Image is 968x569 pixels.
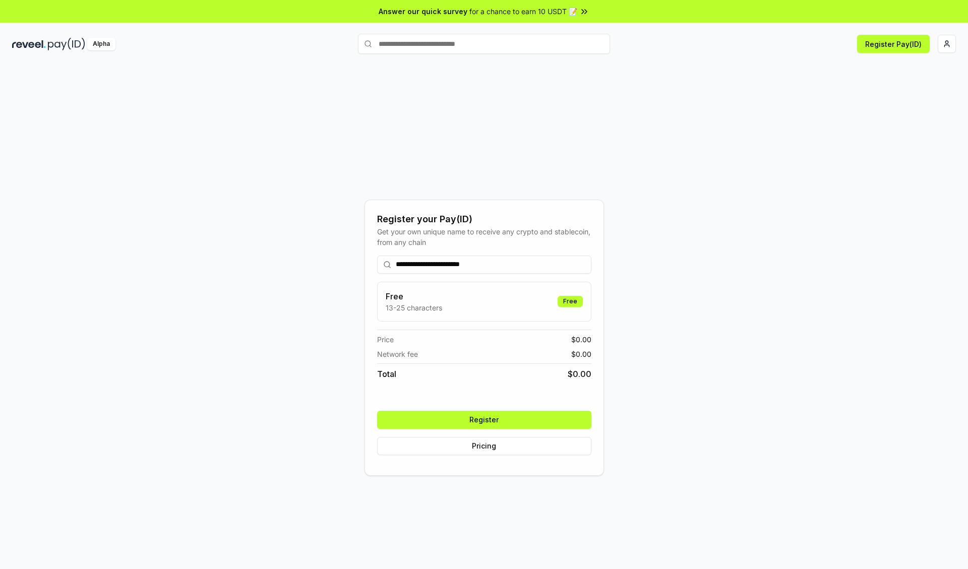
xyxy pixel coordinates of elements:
[87,38,115,50] div: Alpha
[568,368,591,380] span: $ 0.00
[571,349,591,359] span: $ 0.00
[558,296,583,307] div: Free
[48,38,85,50] img: pay_id
[377,437,591,455] button: Pricing
[469,6,577,17] span: for a chance to earn 10 USDT 📝
[857,35,930,53] button: Register Pay(ID)
[386,290,442,302] h3: Free
[377,334,394,345] span: Price
[377,411,591,429] button: Register
[377,226,591,247] div: Get your own unique name to receive any crypto and stablecoin, from any chain
[386,302,442,313] p: 13-25 characters
[379,6,467,17] span: Answer our quick survey
[12,38,46,50] img: reveel_dark
[571,334,591,345] span: $ 0.00
[377,368,396,380] span: Total
[377,349,418,359] span: Network fee
[377,212,591,226] div: Register your Pay(ID)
